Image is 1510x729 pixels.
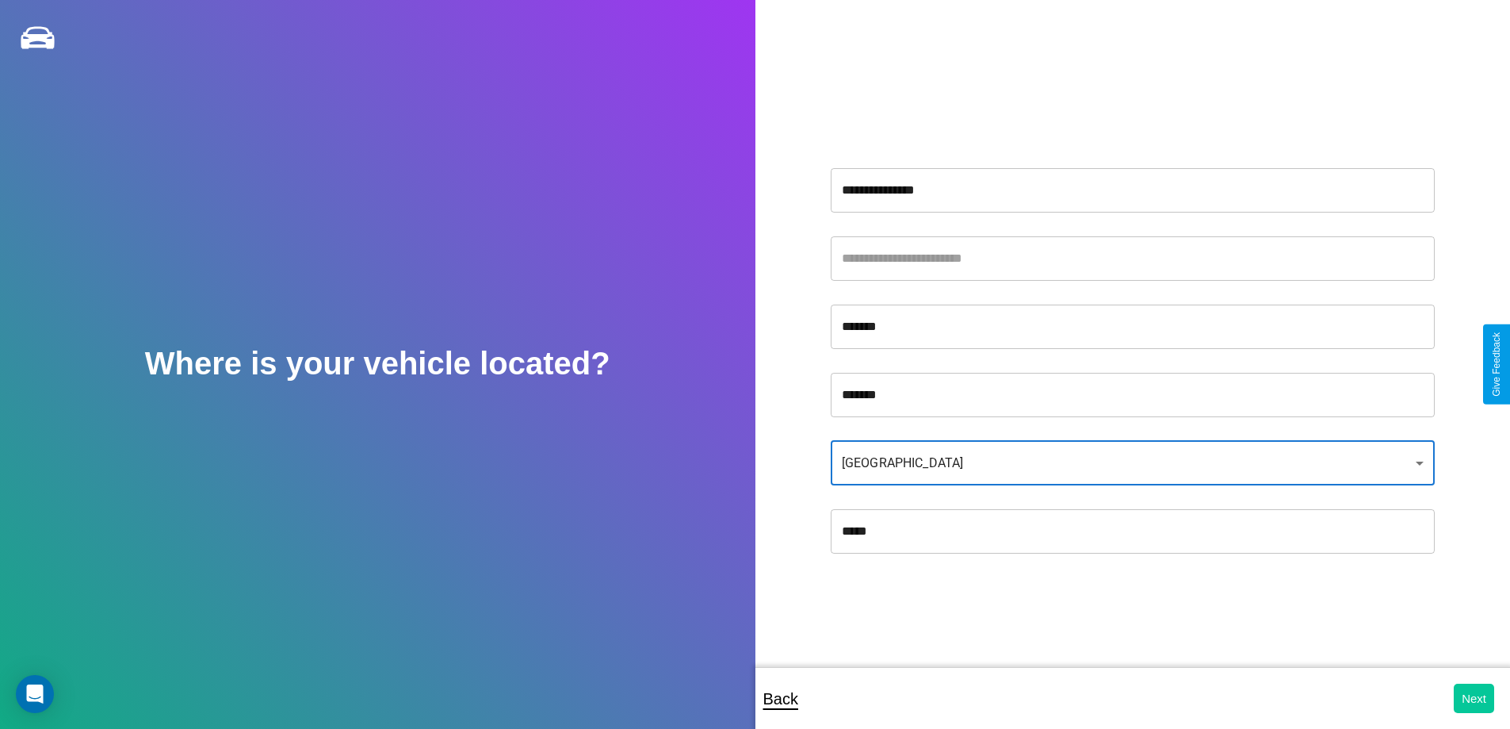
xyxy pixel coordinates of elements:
div: [GEOGRAPHIC_DATA] [831,441,1435,485]
p: Back [763,685,798,713]
div: Give Feedback [1491,332,1502,397]
div: Open Intercom Messenger [16,675,54,713]
h2: Where is your vehicle located? [145,346,610,382]
button: Next [1454,684,1494,713]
